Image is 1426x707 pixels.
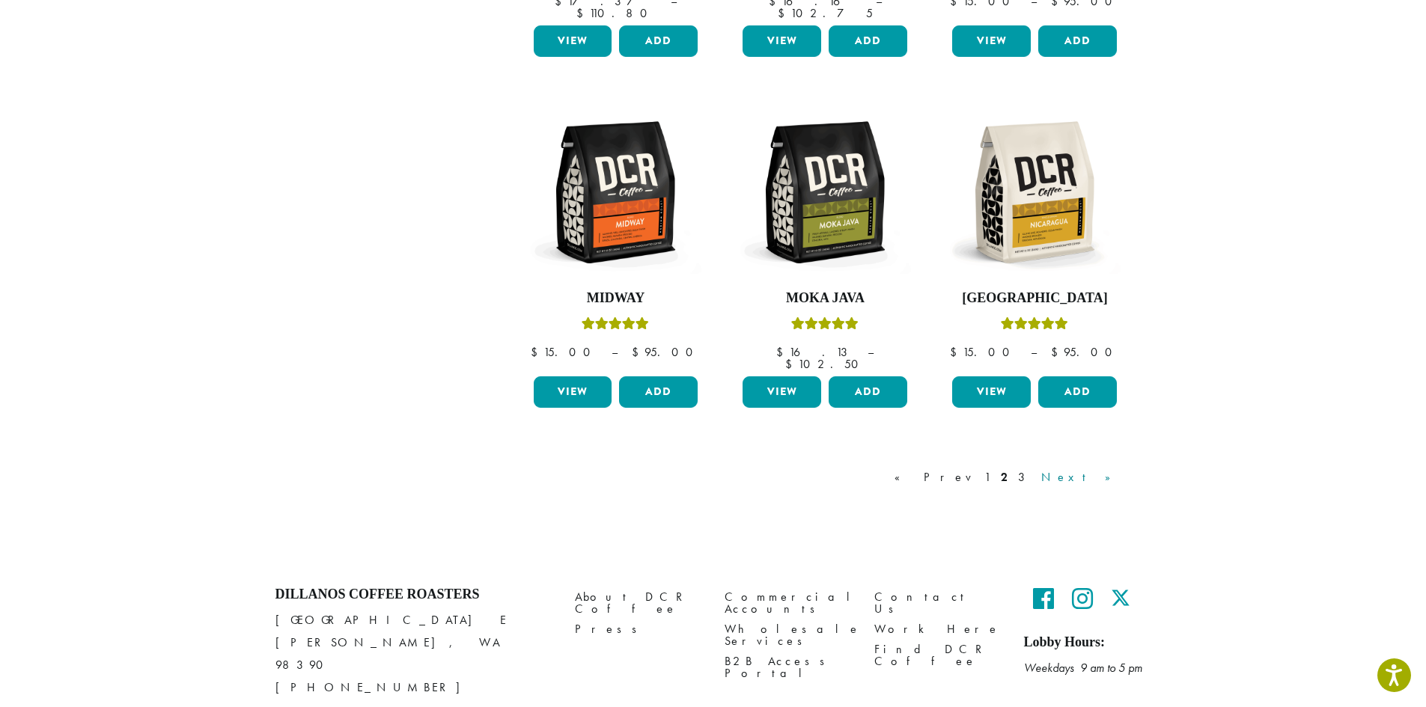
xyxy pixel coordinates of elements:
[275,587,552,603] h4: Dillanos Coffee Roasters
[1001,315,1068,337] div: Rated 5.00 out of 5
[612,344,618,360] span: –
[1038,25,1117,57] button: Add
[785,356,865,372] bdi: 102.50
[619,376,698,408] button: Add
[725,587,852,619] a: Commercial Accounts
[619,25,698,57] button: Add
[1038,468,1124,486] a: Next »
[530,290,702,307] h4: Midway
[1015,468,1034,486] a: 3
[725,619,852,651] a: Wholesale Services
[998,468,1011,486] a: 2
[950,344,1017,360] bdi: 15.00
[791,315,859,337] div: Rated 5.00 out of 5
[874,640,1002,672] a: Find DCR Coffee
[1031,344,1037,360] span: –
[530,106,702,371] a: MidwayRated 5.00 out of 5
[868,344,874,360] span: –
[534,25,612,57] a: View
[874,587,1002,619] a: Contact Us
[952,376,1031,408] a: View
[785,356,798,372] span: $
[739,106,911,278] img: DCR-12oz-Moka-Java-Stock-scaled.png
[829,376,907,408] button: Add
[950,344,963,360] span: $
[776,344,789,360] span: $
[739,290,911,307] h4: Moka Java
[632,344,700,360] bdi: 95.00
[275,609,552,699] p: [GEOGRAPHIC_DATA] E [PERSON_NAME], WA 98390 [PHONE_NUMBER]
[1038,376,1117,408] button: Add
[948,106,1121,371] a: [GEOGRAPHIC_DATA]Rated 5.00 out of 5
[531,344,543,360] span: $
[1024,634,1151,651] h5: Lobby Hours:
[575,619,702,639] a: Press
[739,106,911,371] a: Moka JavaRated 5.00 out of 5
[743,376,821,408] a: View
[892,468,977,486] a: « Prev
[743,25,821,57] a: View
[829,25,907,57] button: Add
[632,344,645,360] span: $
[1051,344,1119,360] bdi: 95.00
[576,5,589,21] span: $
[534,376,612,408] a: View
[874,619,1002,639] a: Work Here
[576,5,654,21] bdi: 110.80
[725,652,852,684] a: B2B Access Portal
[952,25,1031,57] a: View
[1024,660,1142,676] em: Weekdays 9 am to 5 pm
[948,106,1121,278] img: DCR-12oz-Nicaragua-Stock-scaled.png
[531,344,597,360] bdi: 15.00
[778,5,790,21] span: $
[776,344,853,360] bdi: 16.13
[981,468,993,486] a: 1
[575,587,702,619] a: About DCR Coffee
[529,106,701,278] img: DCR-12oz-Midway-Stock-scaled.png
[1051,344,1064,360] span: $
[582,315,649,337] div: Rated 5.00 out of 5
[948,290,1121,307] h4: [GEOGRAPHIC_DATA]
[778,5,873,21] bdi: 102.75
